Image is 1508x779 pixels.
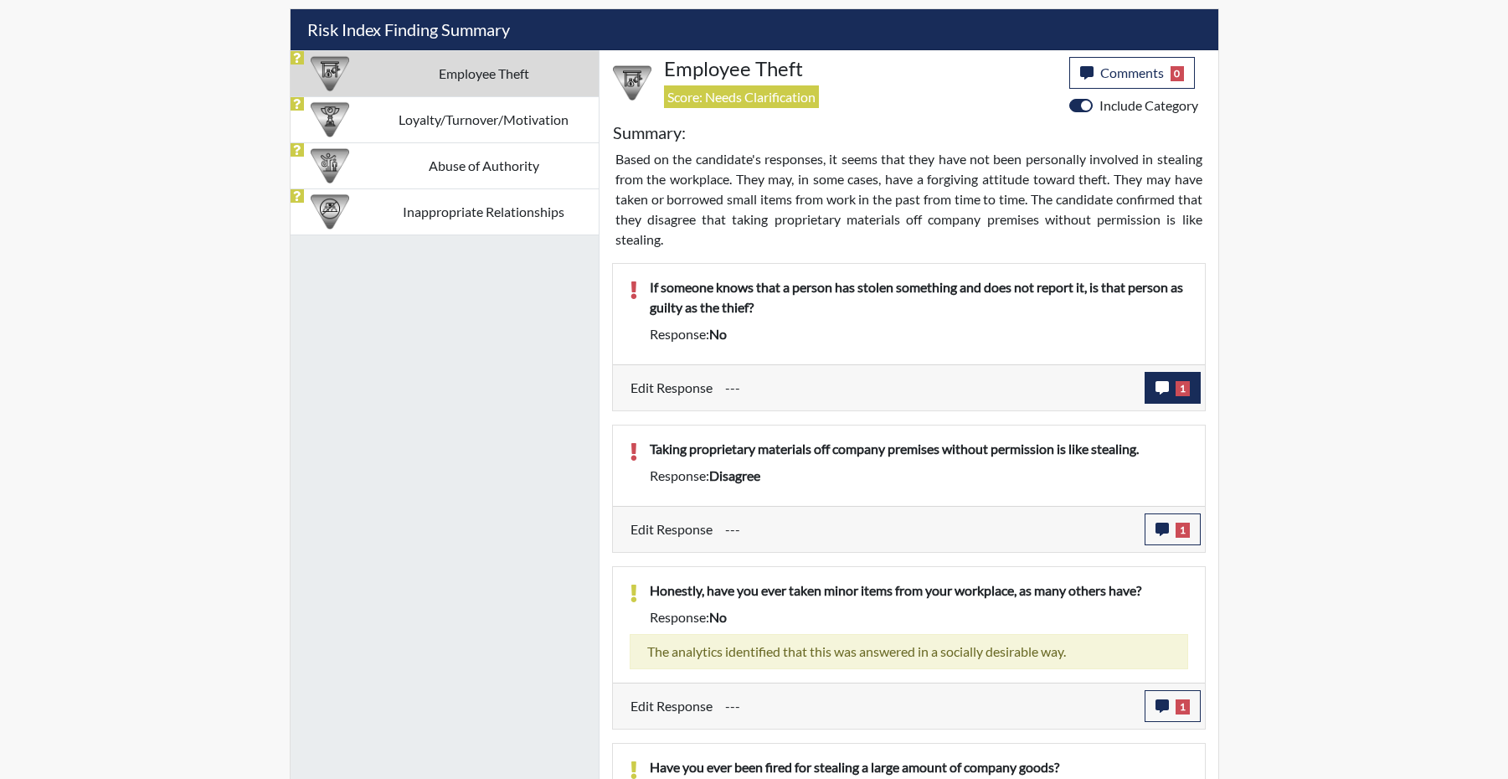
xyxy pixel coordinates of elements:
h5: Risk Index Finding Summary [291,9,1218,50]
span: 1 [1176,381,1190,396]
span: 1 [1176,523,1190,538]
span: disagree [709,467,760,483]
p: Based on the candidate's responses, it seems that they have not been personally involved in steal... [615,149,1202,250]
p: If someone knows that a person has stolen something and does not report it, is that person as gui... [650,277,1188,317]
div: Update the test taker's response, the change might impact the score [713,513,1145,545]
div: Response: [637,607,1201,627]
img: CATEGORY%20ICON-07.58b65e52.png [613,64,651,102]
div: Response: [637,324,1201,344]
button: 1 [1145,690,1201,722]
span: Score: Needs Clarification [664,85,819,108]
h4: Employee Theft [664,57,1057,81]
label: Edit Response [630,690,713,722]
span: no [709,326,727,342]
span: no [709,609,727,625]
img: CATEGORY%20ICON-01.94e51fac.png [311,147,349,185]
td: Loyalty/Turnover/Motivation [369,96,599,142]
img: CATEGORY%20ICON-17.40ef8247.png [311,101,349,139]
label: Include Category [1099,95,1198,116]
img: CATEGORY%20ICON-14.139f8ef7.png [311,193,349,231]
p: Have you ever been fired for stealing a large amount of company goods? [650,757,1188,777]
p: Honestly, have you ever taken minor items from your workplace, as many others have? [650,580,1188,601]
img: CATEGORY%20ICON-07.58b65e52.png [311,54,349,93]
div: The analytics identified that this was answered in a socially desirable way. [630,634,1188,669]
h5: Summary: [613,122,686,142]
td: Abuse of Authority [369,142,599,188]
span: Comments [1100,64,1164,80]
div: Response: [637,466,1201,486]
p: Taking proprietary materials off company premises without permission is like stealing. [650,439,1188,459]
td: Employee Theft [369,50,599,96]
label: Edit Response [630,513,713,545]
button: Comments0 [1069,57,1196,89]
button: 1 [1145,372,1201,404]
label: Edit Response [630,372,713,404]
td: Inappropriate Relationships [369,188,599,235]
div: Update the test taker's response, the change might impact the score [713,372,1145,404]
div: Update the test taker's response, the change might impact the score [713,690,1145,722]
span: 1 [1176,699,1190,715]
span: 0 [1171,66,1185,81]
button: 1 [1145,513,1201,545]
